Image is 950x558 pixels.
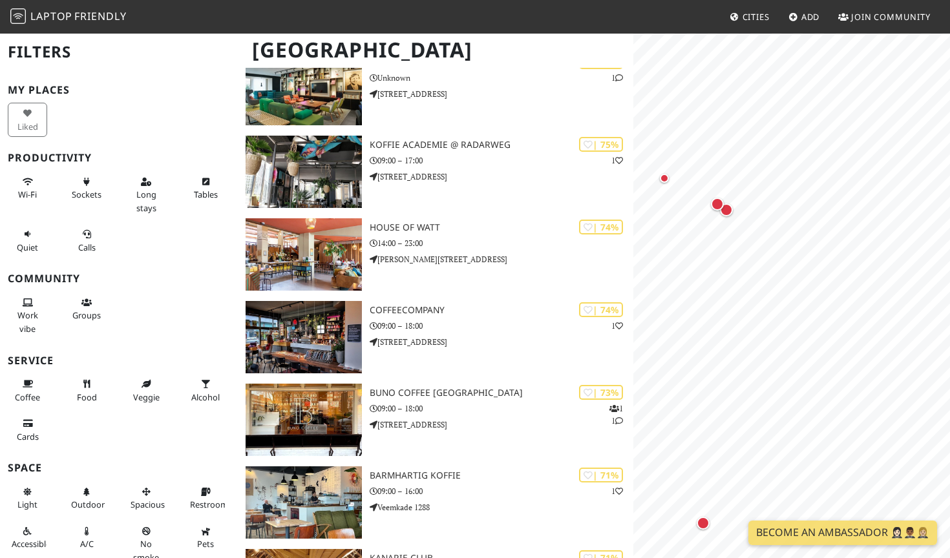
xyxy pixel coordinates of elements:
[246,53,362,125] img: citizenM Amstel Amsterdam
[17,431,39,442] span: Credit cards
[191,391,220,403] span: Alcohol
[238,218,634,291] a: House of Watt | 74% House of Watt 14:00 – 23:00 [PERSON_NAME][STREET_ADDRESS]
[246,301,362,373] img: coffeecompany
[186,481,226,515] button: Restroom
[71,499,105,510] span: Outdoor area
[246,218,362,291] img: House of Watt
[246,384,362,456] img: Buno Coffee Amsterdam
[579,220,623,234] div: | 74%
[8,273,230,285] h3: Community
[657,170,672,186] div: Map marker
[197,538,214,550] span: Pet friendly
[743,11,770,23] span: Cities
[611,154,623,167] p: 1
[833,5,936,28] a: Join Community
[370,402,633,415] p: 09:00 – 18:00
[370,336,633,348] p: [STREET_ADDRESS]
[186,373,226,408] button: Alcohol
[77,391,97,403] span: Food
[724,5,775,28] a: Cities
[10,8,26,24] img: LaptopFriendly
[370,470,633,481] h3: Barmhartig Koffie
[370,305,633,316] h3: coffeecompany
[133,391,160,403] span: Veggie
[370,253,633,265] p: [PERSON_NAME][STREET_ADDRESS]
[370,418,633,431] p: [STREET_ADDRESS]
[242,32,631,68] h1: [GEOGRAPHIC_DATA]
[17,309,38,334] span: People working
[717,201,735,219] div: Map marker
[67,373,107,408] button: Food
[8,481,47,515] button: Light
[609,402,623,427] p: 1 1
[370,501,633,513] p: Veemkade 1288
[12,538,50,550] span: Accessible
[708,195,726,213] div: Map marker
[611,485,623,497] p: 1
[131,499,165,510] span: Spacious
[370,139,633,150] h3: Koffie Academie @ Radarweg
[8,152,230,164] h3: Productivity
[801,11,820,23] span: Add
[611,320,623,332] p: 1
[783,5,825,28] a: Add
[238,466,634,539] a: Barmhartig Koffie | 71% 1 Barmhartig Koffie 09:00 – 16:00 Veemkade 1288
[67,223,107,258] button: Calls
[370,222,633,233] h3: House of Watt
[370,237,633,249] p: 14:00 – 23:00
[370,154,633,167] p: 09:00 – 17:00
[18,189,37,200] span: Stable Wi-Fi
[579,385,623,400] div: | 73%
[238,53,634,125] a: citizenM Amstel Amsterdam | 76% 1 citizenM Amstel [GEOGRAPHIC_DATA] Unknown [STREET_ADDRESS]
[370,170,633,183] p: [STREET_ADDRESS]
[8,462,230,474] h3: Space
[127,171,166,218] button: Long stays
[186,171,226,205] button: Tables
[127,481,166,515] button: Spacious
[17,242,38,253] span: Quiet
[8,171,47,205] button: Wi-Fi
[370,88,633,100] p: [STREET_ADDRESS]
[194,189,218,200] span: Work-friendly tables
[67,481,107,515] button: Outdoor
[186,521,226,555] button: Pets
[579,302,623,317] div: | 74%
[8,521,47,555] button: Accessible
[67,521,107,555] button: A/C
[190,499,228,510] span: Restroom
[694,514,712,532] div: Map marker
[67,171,107,205] button: Sockets
[136,189,156,213] span: Long stays
[15,391,40,403] span: Coffee
[579,468,623,482] div: | 71%
[851,11,931,23] span: Join Community
[80,538,94,550] span: Air conditioned
[8,84,230,96] h3: My Places
[370,387,633,398] h3: Buno Coffee [GEOGRAPHIC_DATA]
[238,136,634,208] a: Koffie Academie @ Radarweg | 75% 1 Koffie Academie @ Radarweg 09:00 – 17:00 [STREET_ADDRESS]
[8,32,230,72] h2: Filters
[74,9,126,23] span: Friendly
[8,413,47,447] button: Cards
[246,466,362,539] img: Barmhartig Koffie
[8,373,47,408] button: Coffee
[72,189,101,200] span: Power sockets
[238,384,634,456] a: Buno Coffee Amsterdam | 73% 11 Buno Coffee [GEOGRAPHIC_DATA] 09:00 – 18:00 [STREET_ADDRESS]
[8,223,47,258] button: Quiet
[8,292,47,339] button: Work vibe
[17,499,37,510] span: Natural light
[78,242,96,253] span: Video/audio calls
[238,301,634,373] a: coffeecompany | 74% 1 coffeecompany 09:00 – 18:00 [STREET_ADDRESS]
[30,9,72,23] span: Laptop
[370,320,633,332] p: 09:00 – 18:00
[72,309,101,321] span: Group tables
[8,355,230,367] h3: Service
[370,485,633,497] p: 09:00 – 16:00
[246,136,362,208] img: Koffie Academie @ Radarweg
[127,373,166,408] button: Veggie
[579,137,623,152] div: | 75%
[10,6,127,28] a: LaptopFriendly LaptopFriendly
[67,292,107,326] button: Groups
